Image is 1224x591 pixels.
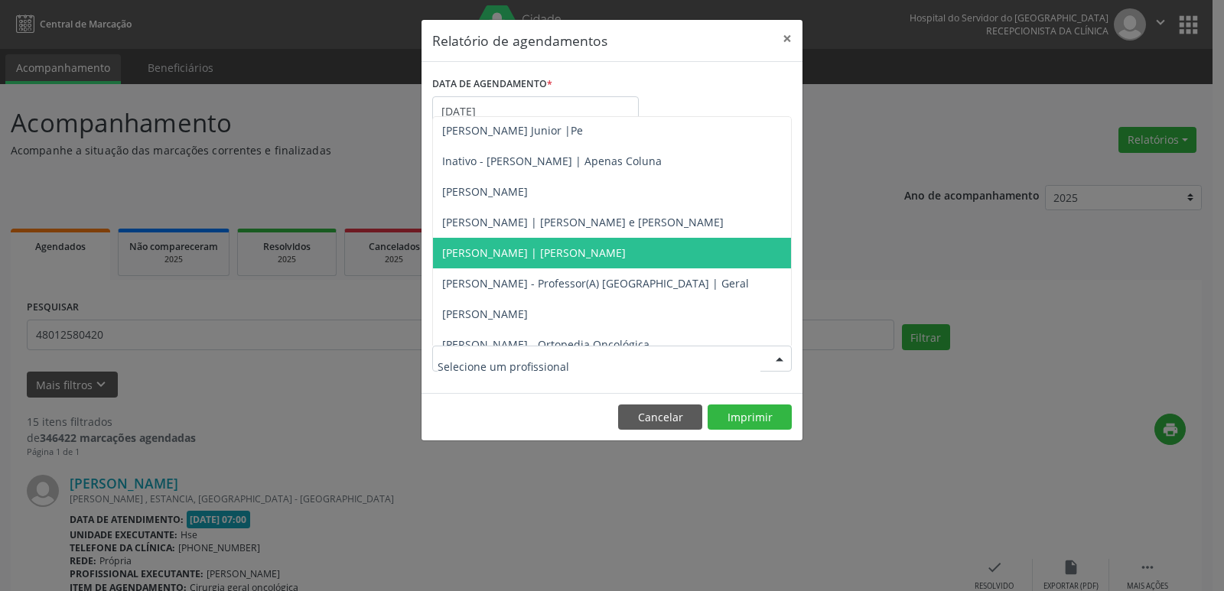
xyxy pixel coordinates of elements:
[442,307,528,321] span: [PERSON_NAME]
[432,31,607,50] h5: Relatório de agendamentos
[432,96,639,127] input: Selecione uma data ou intervalo
[442,215,724,229] span: [PERSON_NAME] | [PERSON_NAME] e [PERSON_NAME]
[772,20,802,57] button: Close
[618,404,702,430] button: Cancelar
[432,73,552,96] label: DATA DE AGENDAMENTO
[442,154,662,168] span: Inativo - [PERSON_NAME] | Apenas Coluna
[442,337,649,352] span: [PERSON_NAME] - Ortopedia Oncológica
[442,245,626,260] span: [PERSON_NAME] | [PERSON_NAME]
[442,184,528,199] span: [PERSON_NAME]
[708,404,792,430] button: Imprimir
[438,351,760,382] input: Selecione um profissional
[442,123,583,138] span: [PERSON_NAME] Junior |Pe
[442,276,749,291] span: [PERSON_NAME] - Professor(A) [GEOGRAPHIC_DATA] | Geral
